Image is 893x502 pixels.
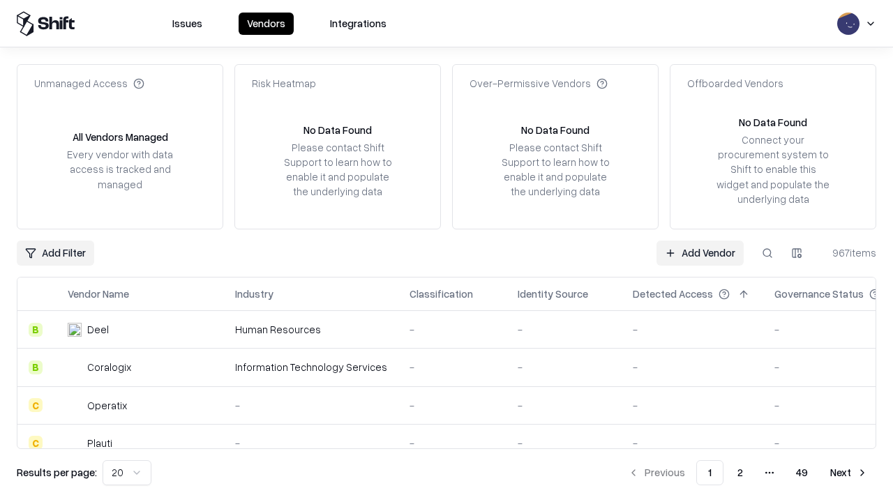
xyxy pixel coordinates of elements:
div: - [410,436,495,450]
div: Detected Access [633,287,713,301]
button: Next [822,460,876,485]
button: 2 [726,460,754,485]
div: Governance Status [774,287,864,301]
div: - [518,436,610,450]
div: - [235,398,387,413]
button: Issues [164,13,211,35]
img: Plauti [68,436,82,450]
div: - [235,436,387,450]
div: - [518,398,610,413]
button: Integrations [322,13,395,35]
div: - [410,322,495,337]
div: Classification [410,287,473,301]
div: Over-Permissive Vendors [470,76,608,91]
div: Deel [87,322,109,337]
div: B [29,323,43,337]
button: 49 [785,460,819,485]
div: Vendor Name [68,287,129,301]
div: Please contact Shift Support to learn how to enable it and populate the underlying data [280,140,396,199]
div: Coralogix [87,360,131,374]
img: Operatix [68,398,82,412]
div: No Data Found [739,115,807,130]
div: Unmanaged Access [34,76,144,91]
div: No Data Found [521,123,590,137]
div: C [29,398,43,412]
button: Vendors [239,13,294,35]
button: 1 [696,460,723,485]
div: - [410,360,495,374]
div: Industry [235,287,273,301]
div: Human Resources [235,322,387,337]
p: Results per page: [17,465,97,480]
div: 967 items [820,245,876,260]
div: - [633,322,752,337]
div: - [633,360,752,374]
div: No Data Found [303,123,372,137]
a: Add Vendor [656,241,744,266]
div: - [518,322,610,337]
div: B [29,360,43,374]
div: Operatix [87,398,127,413]
div: C [29,436,43,450]
div: - [518,360,610,374]
nav: pagination [620,460,876,485]
div: Information Technology Services [235,360,387,374]
div: - [410,398,495,413]
div: Identity Source [518,287,588,301]
div: - [633,436,752,450]
div: Every vendor with data access is tracked and managed [62,147,178,191]
button: Add Filter [17,241,94,266]
div: - [633,398,752,413]
div: Please contact Shift Support to learn how to enable it and populate the underlying data [497,140,613,199]
img: Deel [68,323,82,337]
img: Coralogix [68,360,82,374]
div: Offboarded Vendors [687,76,783,91]
div: Plauti [87,436,112,450]
div: All Vendors Managed [73,130,168,144]
div: Connect your procurement system to Shift to enable this widget and populate the underlying data [715,132,831,206]
div: Risk Heatmap [252,76,316,91]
